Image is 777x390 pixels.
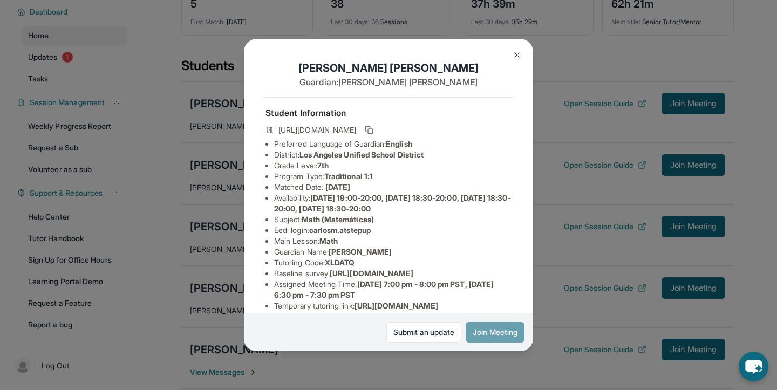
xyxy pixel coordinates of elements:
[274,279,512,300] li: Assigned Meeting Time :
[274,268,512,279] li: Baseline survey :
[274,139,512,149] li: Preferred Language of Guardian:
[355,301,438,310] span: [URL][DOMAIN_NAME]
[274,236,512,247] li: Main Lesson :
[324,172,373,181] span: Traditional 1:1
[274,193,512,214] li: Availability:
[278,125,356,135] span: [URL][DOMAIN_NAME]
[386,322,461,343] a: Submit an update
[299,150,424,159] span: Los Angeles Unified School District
[386,139,412,148] span: English
[274,149,512,160] li: District:
[513,51,521,59] img: Close Icon
[265,60,512,76] h1: [PERSON_NAME] [PERSON_NAME]
[330,269,413,278] span: [URL][DOMAIN_NAME]
[274,182,512,193] li: Matched Date:
[265,76,512,88] p: Guardian: [PERSON_NAME] [PERSON_NAME]
[329,247,392,256] span: [PERSON_NAME]
[274,193,511,213] span: [DATE] 19:00-20:00, [DATE] 18:30-20:00, [DATE] 18:30-20:00, [DATE] 18:30-20:00
[363,124,376,136] button: Copy link
[371,312,454,321] span: [URL][DOMAIN_NAME]
[325,258,355,267] span: XLDATQ
[274,279,494,299] span: [DATE] 7:00 pm - 8:00 pm PST, [DATE] 6:30 pm - 7:30 pm PST
[274,311,512,322] li: Student end-of-year survey :
[309,225,371,235] span: carlosm.atstepup
[274,214,512,225] li: Subject :
[274,225,512,236] li: Eedi login :
[265,106,512,119] h4: Student Information
[466,322,524,343] button: Join Meeting
[325,182,350,191] span: [DATE]
[739,352,768,381] button: chat-button
[274,257,512,268] li: Tutoring Code :
[302,215,374,224] span: Math (Matemáticas)
[274,247,512,257] li: Guardian Name :
[274,160,512,171] li: Grade Level:
[274,300,512,311] li: Temporary tutoring link :
[317,161,329,170] span: 7th
[319,236,338,245] span: Math
[274,171,512,182] li: Program Type:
